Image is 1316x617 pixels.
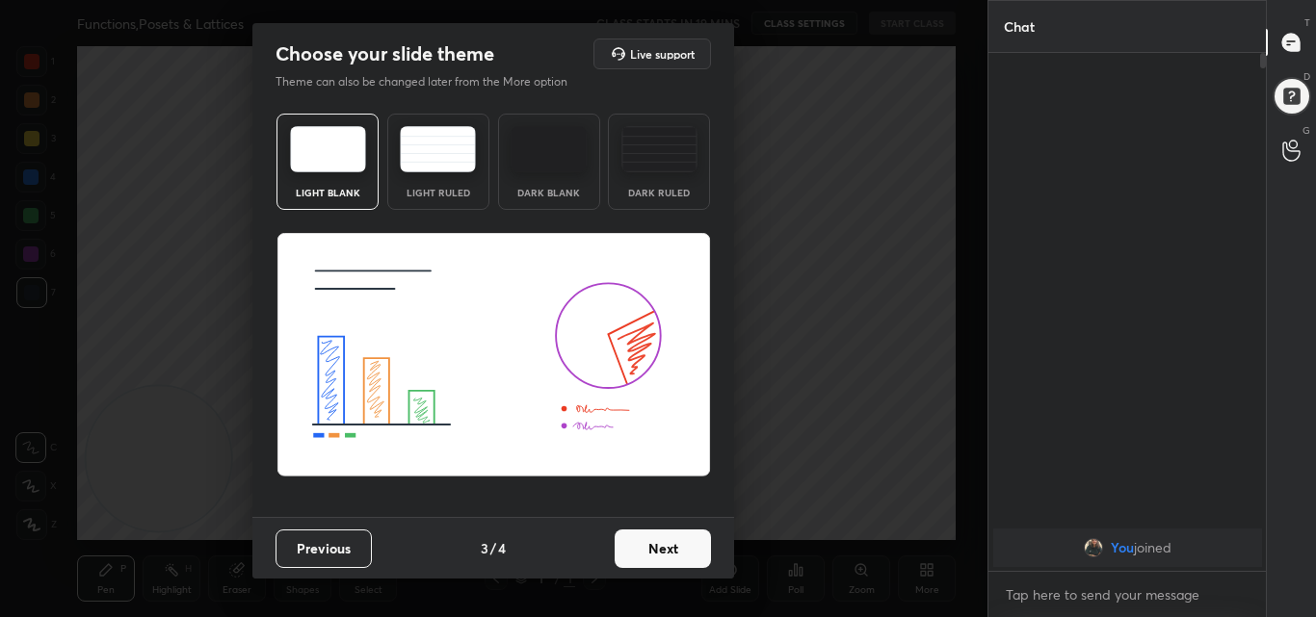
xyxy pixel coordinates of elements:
[276,529,372,568] button: Previous
[290,126,366,172] img: lightTheme.e5ed3b09.svg
[620,188,697,197] div: Dark Ruled
[490,538,496,558] h4: /
[289,188,366,197] div: Light Blank
[511,188,588,197] div: Dark Blank
[276,233,711,477] img: lightThemeBanner.fbc32fad.svg
[1303,123,1310,138] p: G
[615,529,711,568] button: Next
[276,73,588,90] p: Theme can also be changed later from the More option
[498,538,506,558] h4: 4
[1084,538,1103,557] img: 90448af0b9cb4c5687ded3cc1f3856a3.jpg
[1304,15,1310,30] p: T
[988,1,1050,52] p: Chat
[621,126,697,172] img: darkRuledTheme.de295e13.svg
[1111,540,1134,555] span: You
[400,126,476,172] img: lightRuledTheme.5fabf969.svg
[511,126,587,172] img: darkTheme.f0cc69e5.svg
[481,538,488,558] h4: 3
[1134,540,1171,555] span: joined
[1303,69,1310,84] p: D
[988,525,1267,571] div: grid
[276,41,494,66] h2: Choose your slide theme
[630,48,695,60] h5: Live support
[400,188,477,197] div: Light Ruled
